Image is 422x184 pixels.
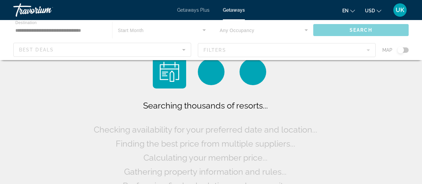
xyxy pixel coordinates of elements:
span: Calculating your member price... [143,153,268,163]
span: Checking availability for your preferred date and location... [94,125,317,135]
button: Change currency [365,6,381,15]
span: UK [396,7,404,13]
span: Finding the best price from multiple suppliers... [116,139,295,149]
button: Change language [342,6,355,15]
a: Travorium [13,1,80,19]
span: USD [365,8,375,13]
a: Getaways Plus [177,7,209,13]
span: Gathering property information and rules... [124,167,287,177]
span: Searching thousands of resorts... [143,101,268,111]
a: Getaways [223,7,245,13]
button: User Menu [391,3,409,17]
span: en [342,8,349,13]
